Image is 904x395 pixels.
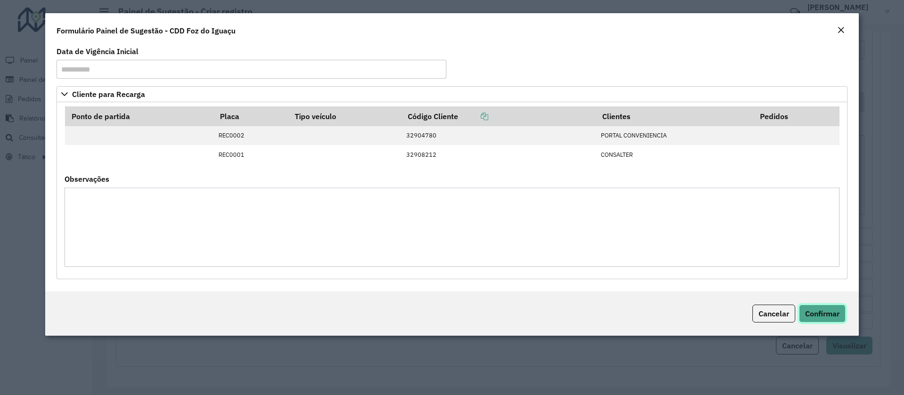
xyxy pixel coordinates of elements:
[759,309,789,318] span: Cancelar
[56,86,847,102] a: Cliente para Recarga
[214,145,288,164] td: REC0001
[56,25,235,36] h4: Formulário Painel de Sugestão - CDD Foz do Iguaçu
[65,106,214,126] th: Ponto de partida
[753,106,839,126] th: Pedidos
[837,26,845,34] em: Fechar
[56,102,847,279] div: Cliente para Recarga
[799,305,846,322] button: Confirmar
[65,173,109,185] label: Observações
[805,309,839,318] span: Confirmar
[834,24,847,37] button: Close
[214,106,288,126] th: Placa
[596,126,753,145] td: PORTAL CONVENIENCIA
[56,46,138,57] label: Data de Vigência Inicial
[214,126,288,145] td: REC0002
[401,106,596,126] th: Código Cliente
[752,305,795,322] button: Cancelar
[458,112,488,121] a: Copiar
[401,126,596,145] td: 32904780
[288,106,401,126] th: Tipo veículo
[596,106,753,126] th: Clientes
[401,145,596,164] td: 32908212
[72,90,145,98] span: Cliente para Recarga
[596,145,753,164] td: CONSALTER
